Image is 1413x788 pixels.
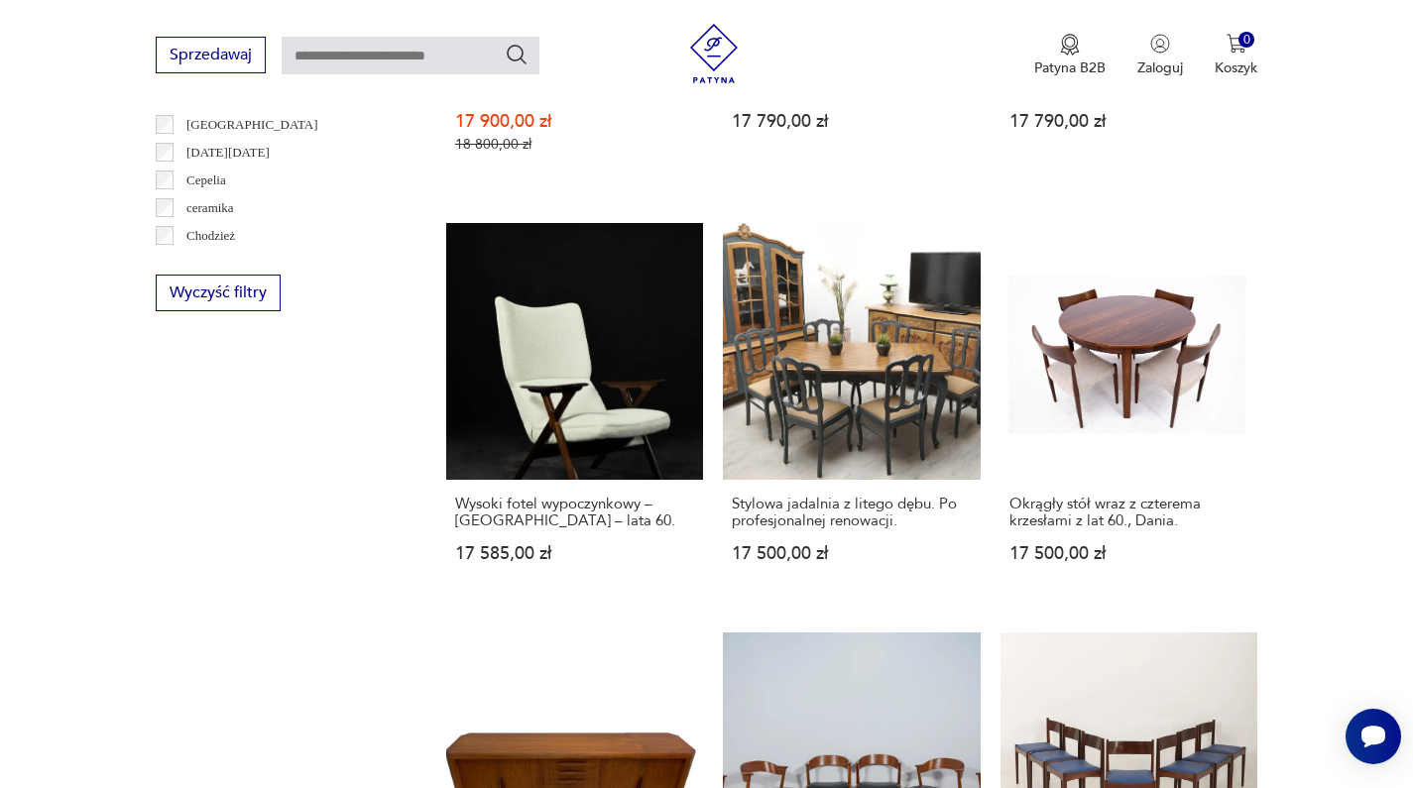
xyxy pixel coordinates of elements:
p: [GEOGRAPHIC_DATA] [186,114,318,136]
p: 17 900,00 zł [455,113,695,130]
h3: Okrągły stół wraz z czterema krzesłami z lat 60., Dania. [1009,496,1249,529]
img: Ikona koszyka [1227,34,1246,54]
button: Wyczyść filtry [156,275,281,311]
p: 18 800,00 zł [455,136,695,153]
img: Ikona medalu [1060,34,1080,56]
p: 17 790,00 zł [1009,113,1249,130]
p: ceramika [186,197,234,219]
a: Okrągły stół wraz z czterema krzesłami z lat 60., Dania.Okrągły stół wraz z czterema krzesłami z ... [1001,223,1258,602]
p: Zaloguj [1137,58,1183,77]
p: Koszyk [1215,58,1257,77]
p: Ćmielów [186,253,234,275]
button: Zaloguj [1137,34,1183,77]
button: 0Koszyk [1215,34,1257,77]
button: Patyna B2B [1034,34,1106,77]
iframe: Smartsupp widget button [1346,709,1401,764]
a: Wysoki fotel wypoczynkowy – Norwegia – lata 60.Wysoki fotel wypoczynkowy – [GEOGRAPHIC_DATA] – la... [446,223,704,602]
p: 17 790,00 zł [732,113,972,130]
p: 17 585,00 zł [455,545,695,562]
p: [DATE][DATE] [186,142,270,164]
button: Sprzedawaj [156,37,266,73]
img: Ikonka użytkownika [1150,34,1170,54]
h3: Wysoki fotel wypoczynkowy – [GEOGRAPHIC_DATA] – lata 60. [455,496,695,529]
p: Cepelia [186,169,226,191]
a: Ikona medaluPatyna B2B [1034,34,1106,77]
h3: Stylowa jadalnia z litego dębu. Po profesjonalnej renowacji. [732,496,972,529]
a: Sprzedawaj [156,50,266,63]
p: 17 500,00 zł [732,545,972,562]
p: 17 500,00 zł [1009,545,1249,562]
p: Patyna B2B [1034,58,1106,77]
button: Szukaj [505,43,529,66]
img: Patyna - sklep z meblami i dekoracjami vintage [684,24,744,83]
p: Chodzież [186,225,235,247]
a: Stylowa jadalnia z litego dębu. Po profesjonalnej renowacji.Stylowa jadalnia z litego dębu. Po pr... [723,223,981,602]
div: 0 [1238,32,1255,49]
